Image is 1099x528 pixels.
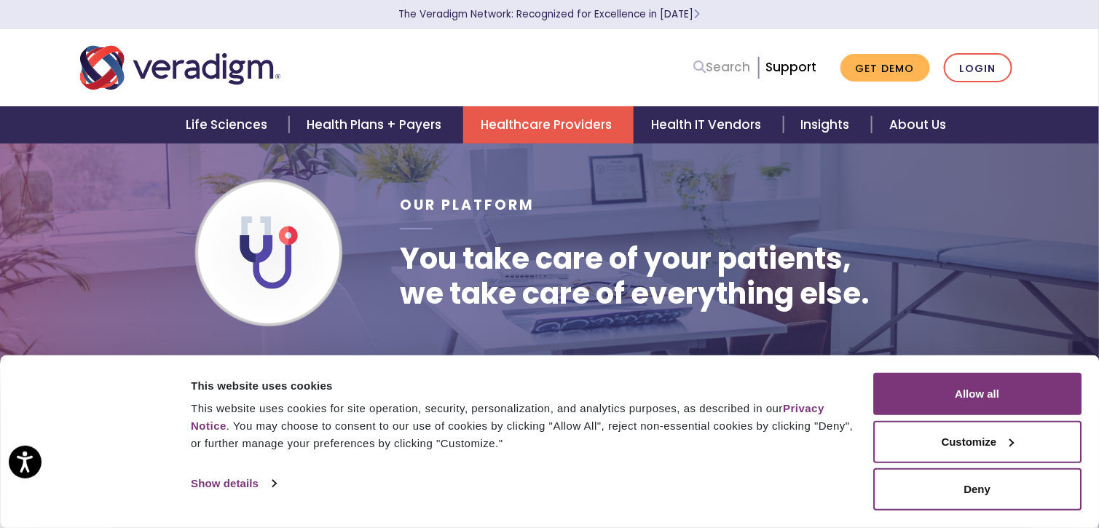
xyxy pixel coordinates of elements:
[168,106,289,143] a: Life Sciences
[766,58,817,76] a: Support
[944,53,1012,83] a: Login
[399,7,701,21] a: The Veradigm Network: Recognized for Excellence in [DATE]Learn More
[694,7,701,21] span: Learn More
[463,106,634,143] a: Healthcare Providers
[872,106,964,143] a: About Us
[191,377,856,395] div: This website uses cookies
[191,473,275,494] a: Show details
[784,106,872,143] a: Insights
[80,44,280,92] img: Veradigm logo
[400,241,870,311] h1: You take care of your patients, we take care of everything else.
[634,106,783,143] a: Health IT Vendors
[191,400,856,452] div: This website uses cookies for site operation, security, personalization, and analytics purposes, ...
[400,195,535,215] span: Our Platform
[694,58,751,77] a: Search
[840,54,930,82] a: Get Demo
[873,421,1082,463] button: Customize
[873,468,1082,511] button: Deny
[289,106,463,143] a: Health Plans + Payers
[873,373,1082,415] button: Allow all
